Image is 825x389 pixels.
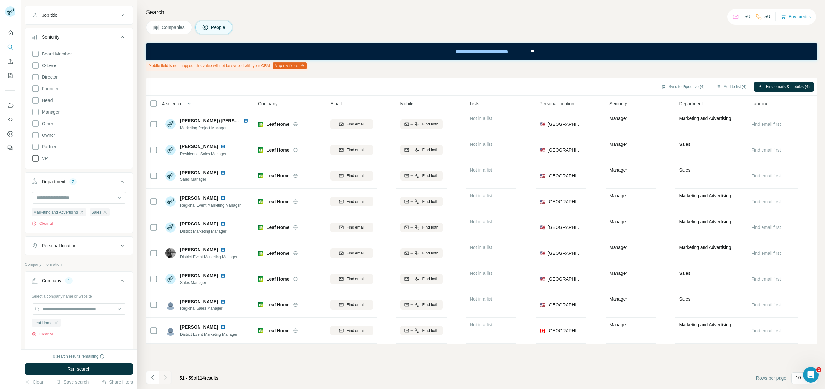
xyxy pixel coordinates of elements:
span: Leaf Home [267,302,290,308]
span: Find both [422,276,438,282]
span: Find both [422,173,438,179]
img: Avatar [165,325,176,336]
span: Find email first [752,302,781,307]
button: Add to list (4) [712,82,751,92]
span: [GEOGRAPHIC_DATA] [548,224,582,231]
span: Regional Sales Manager [180,305,228,311]
button: Clear all [32,221,53,226]
span: Find email first [752,328,781,333]
span: Manager [609,142,627,147]
span: Residential Sales Manager [180,152,226,156]
span: Not in a list [470,116,492,121]
span: Find both [422,250,438,256]
span: Department [679,100,703,107]
span: VP [39,155,48,162]
img: Avatar [165,274,176,284]
button: Share filters [101,379,133,385]
span: Find email [346,147,364,153]
span: Lists [470,100,479,107]
span: Seniority [609,100,627,107]
span: Leaf Home [267,173,290,179]
h4: Search [146,8,817,17]
span: Run search [67,366,91,372]
span: Rows per page [756,375,786,381]
img: LinkedIn logo [220,299,226,304]
button: Clear [25,379,43,385]
button: Navigate to previous page [146,371,159,384]
span: Manager [609,271,627,276]
img: Avatar [165,196,176,207]
span: Not in a list [470,167,492,173]
span: Founder [39,85,59,92]
span: Find emails & mobiles (4) [766,84,810,90]
span: Find email first [752,199,781,204]
button: Find both [400,300,443,310]
img: Avatar [165,248,176,258]
button: Find both [400,171,443,181]
div: Department [42,178,65,185]
span: 🇺🇸 [540,224,545,231]
span: [GEOGRAPHIC_DATA] [548,276,582,282]
span: Head [39,97,53,104]
img: LinkedIn logo [243,118,248,123]
span: Board Member [39,51,72,57]
img: Avatar [165,119,176,129]
p: 10 [796,374,801,381]
span: 51 - 59 [180,375,194,381]
button: Find both [400,248,443,258]
img: Logo of Leaf Home [258,173,263,178]
button: Find email [330,197,373,206]
span: Find both [422,224,438,230]
span: Sales [679,296,691,302]
span: Leaf Home [267,224,290,231]
button: My lists [5,70,15,81]
span: 114 [197,375,205,381]
img: Logo of Leaf Home [258,302,263,307]
span: [PERSON_NAME] [180,246,218,253]
span: 🇺🇸 [540,276,545,282]
button: Find email [330,171,373,181]
span: Manager [609,296,627,302]
div: Company [42,277,61,284]
img: Logo of Leaf Home [258,328,263,333]
span: 🇺🇸 [540,302,545,308]
span: Other [39,120,53,127]
span: Marketing and Advertising [679,245,731,250]
span: [GEOGRAPHIC_DATA] [548,302,582,308]
span: Find both [422,147,438,153]
img: LinkedIn logo [220,221,226,226]
div: Mobile field is not mapped, this value will not be synced with your CRM [146,60,308,71]
button: Find email [330,223,373,232]
span: 4 selected [162,100,183,107]
span: Not in a list [470,271,492,276]
span: C-Level [39,62,57,69]
p: 50 [764,13,770,21]
span: Find both [422,328,438,334]
span: 1 [816,367,821,372]
span: Landline [752,100,769,107]
button: Find both [400,223,443,232]
span: Director [39,74,58,80]
div: Job title [42,12,57,18]
span: Find both [422,302,438,308]
button: Find both [400,274,443,284]
span: Personal location [540,100,574,107]
span: [PERSON_NAME] [180,298,218,305]
span: 🇺🇸 [540,173,545,179]
button: Save search [56,379,89,385]
span: Companies [162,24,185,31]
span: Find email [346,250,364,256]
button: Enrich CSV [5,55,15,67]
p: 150 [742,13,750,21]
img: LinkedIn logo [220,170,226,175]
span: [PERSON_NAME] ([PERSON_NAME]) [180,118,260,123]
span: Marketing and Advertising [679,116,731,121]
p: Company information [25,262,133,267]
span: 🇺🇸 [540,250,545,256]
span: [GEOGRAPHIC_DATA] [548,327,582,334]
span: Leaf Home [267,327,290,334]
button: Find emails & mobiles (4) [754,82,814,92]
span: [PERSON_NAME] [180,221,218,227]
span: Manager [39,109,60,115]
